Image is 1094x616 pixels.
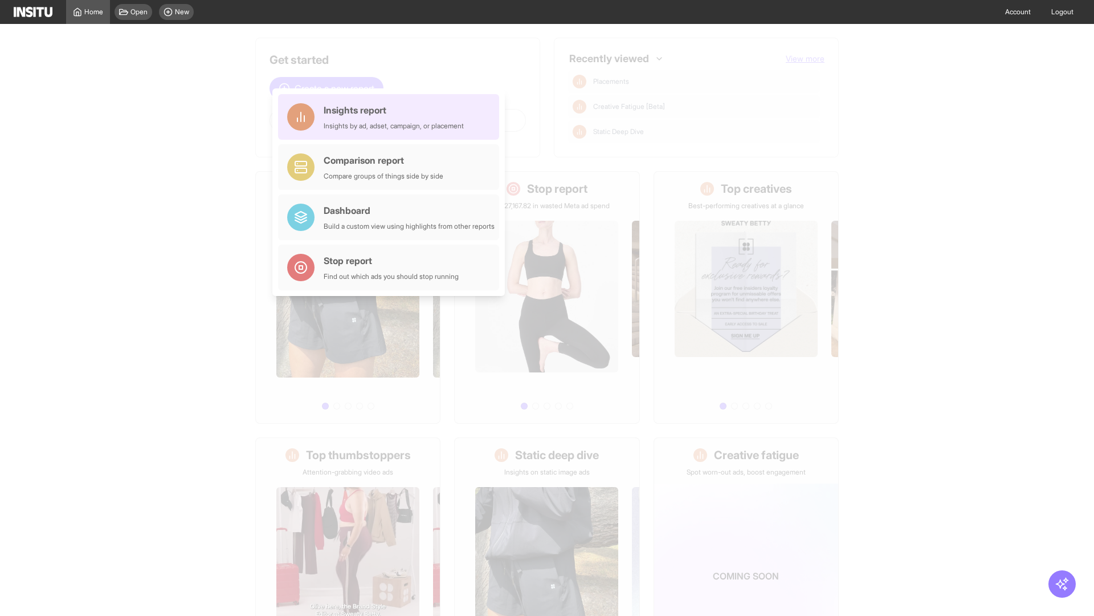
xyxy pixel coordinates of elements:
span: Home [84,7,103,17]
div: Insights report [324,103,464,117]
span: New [175,7,189,17]
div: Comparison report [324,153,443,167]
div: Insights by ad, adset, campaign, or placement [324,121,464,131]
div: Find out which ads you should stop running [324,272,459,281]
div: Compare groups of things side by side [324,172,443,181]
div: Stop report [324,254,459,268]
span: Open [130,7,148,17]
div: Dashboard [324,204,495,217]
div: Build a custom view using highlights from other reports [324,222,495,231]
img: Logo [14,7,52,17]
